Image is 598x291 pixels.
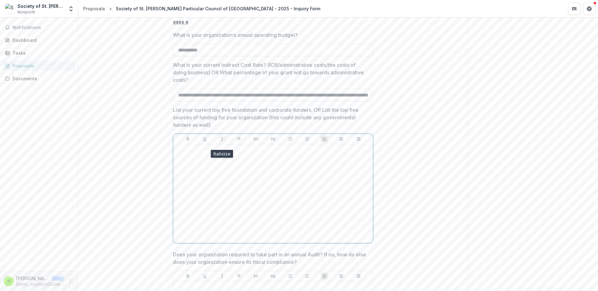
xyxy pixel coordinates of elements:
[18,3,64,9] div: Society of St. [PERSON_NAME] Particular Council of [GEOGRAPHIC_DATA]
[3,22,75,32] button: Notifications
[201,135,209,143] button: Underline
[3,48,75,58] a: Tasks
[173,31,298,39] p: What is your organization’s annual operating budget?
[321,272,328,280] button: Align Left
[303,272,311,280] button: Ordered List
[13,25,73,30] span: Notifications
[18,9,35,15] span: Nonprofit
[67,2,75,15] button: Open entity switcher
[5,4,15,14] img: Society of St. Vincent de Paul Particular Council of San Mateo County
[355,135,362,143] button: Align Right
[568,2,580,15] button: Partners
[173,251,369,266] p: Does your organization required to take part in an annual Audit? If no, how do else does your org...
[252,272,260,280] button: Heading 1
[218,272,226,280] button: Italicize
[583,2,595,15] button: Get Help
[184,135,192,143] button: Bold
[201,272,209,280] button: Underline
[67,278,74,285] button: More
[13,62,70,69] div: Proposals
[16,282,64,287] p: [EMAIL_ADDRESS][DOMAIN_NAME]
[13,50,70,56] div: Tasks
[303,135,311,143] button: Ordered List
[337,135,345,143] button: Align Center
[321,135,328,143] button: Align Left
[218,135,226,143] button: Italicize
[173,106,369,129] p: List your current top five foundation and corporate funders. OR List the top five sources of fund...
[81,4,323,13] nav: breadcrumb
[13,37,70,43] div: Dashboard
[81,4,108,13] a: Proposals
[83,5,105,12] div: Proposals
[3,73,75,84] a: Documents
[3,35,75,45] a: Dashboard
[235,272,243,280] button: Strike
[184,272,192,280] button: Bold
[286,272,294,280] button: Bullet List
[13,75,70,82] div: Documents
[51,276,64,281] p: User
[173,61,369,84] p: What is your current Indirect Cost Rate? (ICR/administrative costs/the costs of doing business) O...
[252,135,260,143] button: Heading 1
[286,135,294,143] button: Bullet List
[269,272,277,280] button: Heading 2
[355,272,362,280] button: Align Right
[116,5,320,12] div: Society of St. [PERSON_NAME] Particular Council of [GEOGRAPHIC_DATA] - 2025 - Inquiry Form
[235,135,243,143] button: Strike
[16,275,49,282] p: [PERSON_NAME]
[337,272,345,280] button: Align Center
[269,135,277,143] button: Heading 2
[3,61,75,71] a: Proposals
[7,279,10,283] div: Ginny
